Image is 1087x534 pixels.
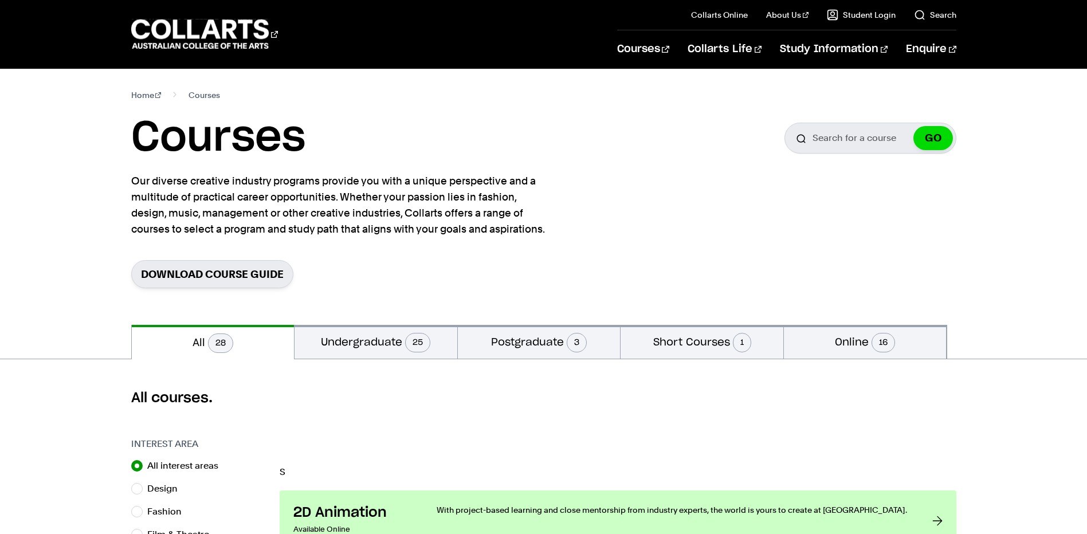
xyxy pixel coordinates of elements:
[208,333,233,353] span: 28
[784,325,947,359] button: Online16
[293,504,414,521] h3: 2D Animation
[147,481,187,497] label: Design
[189,87,220,103] span: Courses
[147,458,227,474] label: All interest areas
[784,123,956,154] input: Search for a course
[827,9,896,21] a: Student Login
[617,30,669,68] a: Courses
[147,504,191,520] label: Fashion
[280,468,956,477] p: S
[458,325,621,359] button: Postgraduate3
[131,18,278,50] div: Go to homepage
[437,504,909,516] p: With project-based learning and close mentorship from industry experts, the world is yours to cre...
[131,173,550,237] p: Our diverse creative industry programs provide you with a unique perspective and a multitude of p...
[131,389,956,407] h2: All courses.
[621,325,783,359] button: Short Courses1
[766,9,809,21] a: About Us
[688,30,762,68] a: Collarts Life
[914,9,956,21] a: Search
[131,87,162,103] a: Home
[780,30,888,68] a: Study Information
[691,9,748,21] a: Collarts Online
[913,126,953,150] button: GO
[131,112,305,164] h1: Courses
[906,30,956,68] a: Enquire
[131,260,293,288] a: Download Course Guide
[733,333,751,352] span: 1
[131,437,268,451] h3: Interest Area
[567,333,587,352] span: 3
[872,333,895,352] span: 16
[132,325,295,359] button: All28
[405,333,430,352] span: 25
[295,325,457,359] button: Undergraduate25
